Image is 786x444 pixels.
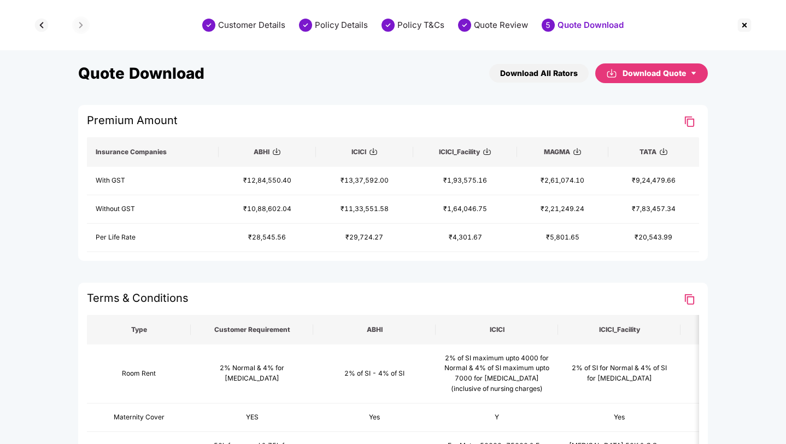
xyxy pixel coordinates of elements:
[567,412,672,423] div: Yes
[78,64,204,83] div: Quote Download
[567,363,672,384] div: 2% of SI for Normal & 4% of SI for [MEDICAL_DATA]
[526,148,599,156] div: MAGMA
[382,19,395,32] img: svg+xml;base64,PHN2ZyBpZD0iU3RlcC1Eb25lLTMyeDMyIiB4bWxucz0iaHR0cDovL3d3dy53My5vcmcvMjAwMC9zdmciIH...
[623,67,697,79] div: Download Quote
[617,148,690,156] div: TATA
[558,315,681,344] th: ICICI_Facility
[200,412,304,423] div: YES
[542,19,555,32] div: 5
[325,148,404,156] div: ICICI
[272,147,281,156] img: svg+xml;base64,PHN2ZyBpZD0iRG93bmxvYWQtMzJ4MzIiIHhtbG5zPSJodHRwOi8vd3d3LnczLm9yZy8yMDAwL3N2ZyIgd2...
[422,148,508,156] div: ICICI_Facility
[736,16,753,34] img: svg+xml;base64,PHN2ZyBpZD0iQ3Jvc3MtMzJ4MzIiIHhtbG5zPSJodHRwOi8vd3d3LnczLm9yZy8yMDAwL3N2ZyIgd2lkdG...
[87,195,219,224] td: Without GST
[690,70,697,77] span: caret-down
[191,315,313,344] th: Customer Requirement
[517,195,608,224] td: ₹2,21,249.24
[444,412,549,423] div: Y
[227,148,307,156] div: ABHI
[200,363,304,384] div: 2% Normal & 4% for [MEDICAL_DATA]
[87,315,191,344] th: Type
[606,67,617,80] img: svg+xml;base64,PHN2ZyBpZD0iRG93bmxvYWQtMzJ4MzIiIHhtbG5zPSJodHRwOi8vd3d3LnczLm9yZy8yMDAwL3N2ZyIgd2...
[659,147,668,156] img: svg+xml;base64,PHN2ZyBpZD0iRG93bmxvYWQtMzJ4MzIiIHhtbG5zPSJodHRwOi8vd3d3LnczLm9yZy8yMDAwL3N2ZyIgd2...
[219,224,316,252] td: ₹28,545.56
[299,19,312,32] img: svg+xml;base64,PHN2ZyBpZD0iU3RlcC1Eb25lLTMyeDMyIiB4bWxucz0iaHR0cDovL3d3dy53My5vcmcvMjAwMC9zdmciIH...
[517,224,608,252] td: ₹5,801.65
[517,167,608,195] td: ₹2,61,074.10
[558,20,624,31] div: Quote Download
[316,167,413,195] td: ₹13,37,592.00
[315,20,368,31] div: Policy Details
[608,195,699,224] td: ₹7,83,457.34
[483,147,491,156] img: svg+xml;base64,PHN2ZyBpZD0iRG93bmxvYWQtMzJ4MzIiIHhtbG5zPSJodHRwOi8vd3d3LnczLm9yZy8yMDAwL3N2ZyIgd2...
[316,195,413,224] td: ₹11,33,551.58
[202,19,215,32] img: svg+xml;base64,PHN2ZyBpZD0iU3RlcC1Eb25lLTMyeDMyIiB4bWxucz0iaHR0cDovL3d3dy53My5vcmcvMjAwMC9zdmciIH...
[444,353,549,394] div: 2% of SI maximum upto 4000 for Normal & 4% of SI maximum upto 7000 for [MEDICAL_DATA] (inclusive ...
[87,137,219,167] th: Insurance Companies
[413,167,517,195] td: ₹1,93,575.16
[413,195,517,224] td: ₹1,64,046.75
[87,167,219,195] td: With GST
[316,224,413,252] td: ₹29,724.27
[573,147,582,156] img: svg+xml;base64,PHN2ZyBpZD0iRG93bmxvYWQtMzJ4MzIiIHhtbG5zPSJodHRwOi8vd3d3LnczLm9yZy8yMDAwL3N2ZyIgd2...
[313,315,436,344] th: ABHI
[413,224,517,252] td: ₹4,301.67
[87,344,191,404] td: Room Rent
[87,224,219,252] td: Per Life Rate
[33,16,50,34] img: svg+xml;base64,PHN2ZyBpZD0iQmFjay0zMngzMiIgeG1sbnM9Imh0dHA6Ly93d3cudzMub3JnLzIwMDAvc3ZnIiB3aWR0aD...
[397,20,444,31] div: Policy T&Cs
[458,19,471,32] img: svg+xml;base64,PHN2ZyBpZD0iU3RlcC1Eb25lLTMyeDMyIiB4bWxucz0iaHR0cDovL3d3dy53My5vcmcvMjAwMC9zdmciIH...
[218,20,285,31] div: Customer Details
[87,291,189,310] span: Terms & Conditions
[608,224,699,252] td: ₹20,543.99
[500,67,578,79] div: Download All Rators
[322,412,427,423] div: Yes
[369,147,378,156] img: svg+xml;base64,PHN2ZyBpZD0iRG93bmxvYWQtMzJ4MzIiIHhtbG5zPSJodHRwOi8vd3d3LnczLm9yZy8yMDAwL3N2ZyIgd2...
[608,167,699,195] td: ₹9,24,479.66
[87,404,191,432] td: Maternity Cover
[219,167,316,195] td: ₹12,84,550.40
[322,369,427,379] div: 2% of SI - 4% of SI
[436,315,558,344] th: ICICI
[219,195,316,224] td: ₹10,88,602.04
[474,20,528,31] div: Quote Review
[87,114,178,132] span: Premium Amount
[683,115,696,128] img: Clipboard Icon
[683,293,696,306] img: Clipboard Icon for T&C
